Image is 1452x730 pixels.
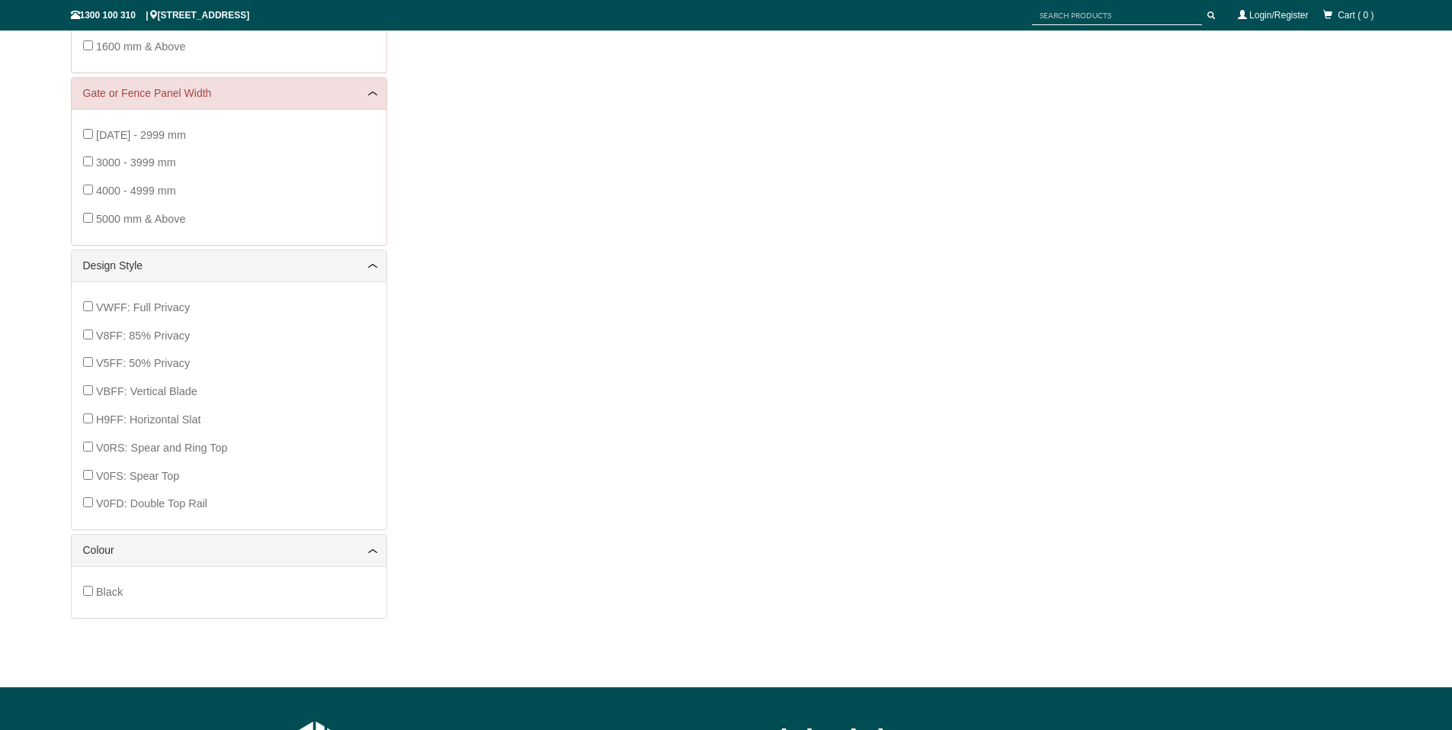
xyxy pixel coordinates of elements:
[71,10,250,21] span: 1300 100 310 | [STREET_ADDRESS]
[83,542,375,558] a: Colour
[96,413,201,426] span: H9FF: Horizontal Slat
[96,497,207,510] span: V0FD: Double Top Rail
[1249,10,1308,21] a: Login/Register
[83,85,375,101] a: Gate or Fence Panel Width
[96,40,186,53] span: 1600 mm & Above
[96,185,176,197] span: 4000 - 4999 mm
[96,301,190,314] span: VWFF: Full Privacy
[96,385,197,397] span: VBFF: Vertical Blade
[83,258,375,274] a: Design Style
[96,586,123,598] span: Black
[1338,10,1373,21] span: Cart ( 0 )
[96,442,228,454] span: V0RS: Spear and Ring Top
[96,330,190,342] span: V8FF: 85% Privacy
[1032,6,1202,25] input: SEARCH PRODUCTS
[96,470,179,482] span: V0FS: Spear Top
[96,213,186,225] span: 5000 mm & Above
[96,357,190,369] span: V5FF: 50% Privacy
[96,156,176,169] span: 3000 - 3999 mm
[96,129,186,141] span: [DATE] - 2999 mm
